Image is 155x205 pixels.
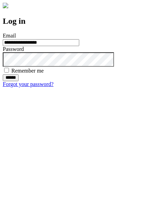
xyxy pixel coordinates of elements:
a: Forgot your password? [3,81,53,87]
label: Email [3,33,16,39]
img: logo-4e3dc11c47720685a147b03b5a06dd966a58ff35d612b21f08c02c0306f2b779.png [3,3,8,8]
label: Password [3,46,24,52]
h2: Log in [3,17,152,26]
label: Remember me [11,68,44,74]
